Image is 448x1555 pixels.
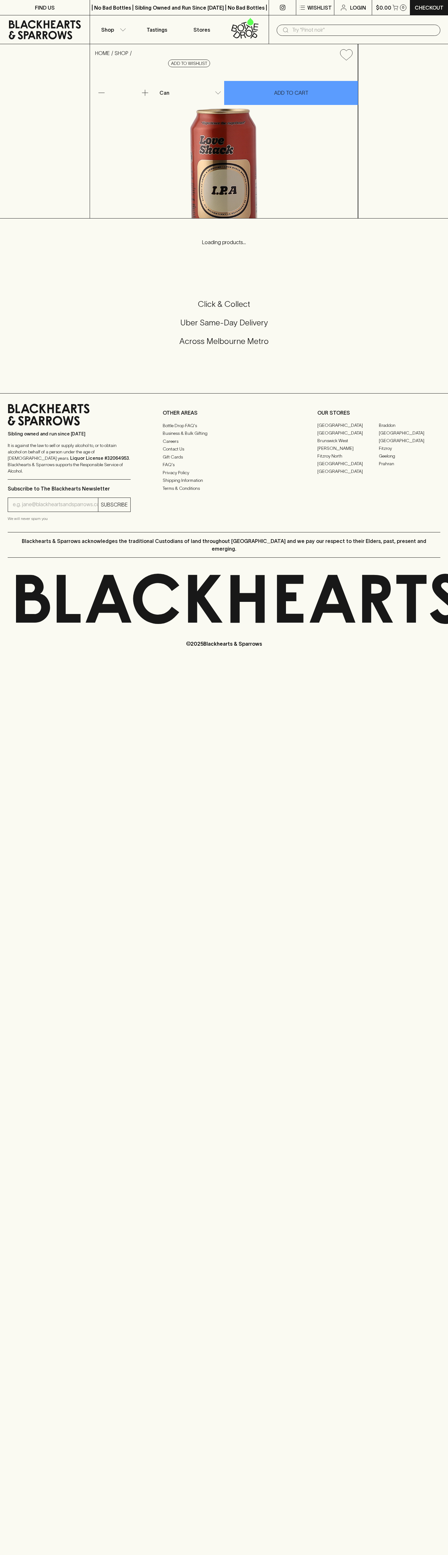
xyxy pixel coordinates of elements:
a: [GEOGRAPHIC_DATA] [379,437,440,445]
a: Shipping Information [163,477,286,484]
a: Fitzroy [379,445,440,452]
p: Can [159,89,169,97]
p: SUBSCRIBE [101,501,128,508]
a: Brunswick West [317,437,379,445]
a: Stores [179,15,224,44]
button: Add to wishlist [168,60,210,67]
a: [GEOGRAPHIC_DATA] [317,468,379,475]
h5: Click & Collect [8,299,440,309]
p: Login [350,4,366,12]
a: HOME [95,50,110,56]
a: [GEOGRAPHIC_DATA] [317,460,379,468]
button: ADD TO CART [224,81,358,105]
p: $0.00 [376,4,391,12]
p: ADD TO CART [274,89,308,97]
a: Terms & Conditions [163,484,286,492]
p: Blackhearts & Sparrows acknowledges the traditional Custodians of land throughout [GEOGRAPHIC_DAT... [12,537,436,553]
button: SUBSCRIBE [98,498,130,512]
a: Tastings [134,15,179,44]
a: SHOP [115,50,128,56]
div: Call to action block [8,273,440,380]
p: Loading products... [6,238,442,246]
a: [GEOGRAPHIC_DATA] [379,429,440,437]
a: [PERSON_NAME] [317,445,379,452]
div: Can [157,86,224,99]
a: Gift Cards [163,453,286,461]
a: Contact Us [163,445,286,453]
a: [GEOGRAPHIC_DATA] [317,429,379,437]
input: e.g. jane@blackheartsandsparrows.com.au [13,499,98,510]
a: Geelong [379,452,440,460]
p: Sibling owned and run since [DATE] [8,431,131,437]
p: OTHER AREAS [163,409,286,417]
img: 24898.png [90,66,358,218]
p: Shop [101,26,114,34]
p: OUR STORES [317,409,440,417]
strong: Liquor License #32064953 [70,456,129,461]
p: Checkout [415,4,444,12]
p: 0 [402,6,404,9]
h5: Uber Same-Day Delivery [8,317,440,328]
h5: Across Melbourne Metro [8,336,440,347]
a: Business & Bulk Gifting [163,430,286,437]
input: Try "Pinot noir" [292,25,435,35]
a: Bottle Drop FAQ's [163,422,286,429]
a: Careers [163,437,286,445]
a: FAQ's [163,461,286,469]
button: Add to wishlist [338,47,355,63]
p: We will never spam you [8,515,131,522]
p: Subscribe to The Blackhearts Newsletter [8,485,131,492]
a: Braddon [379,422,440,429]
a: Fitzroy North [317,452,379,460]
a: Prahran [379,460,440,468]
p: Wishlist [307,4,332,12]
button: Shop [90,15,135,44]
p: Stores [193,26,210,34]
p: It is against the law to sell or supply alcohol to, or to obtain alcohol on behalf of a person un... [8,442,131,474]
p: Tastings [147,26,167,34]
a: [GEOGRAPHIC_DATA] [317,422,379,429]
a: Privacy Policy [163,469,286,476]
p: FIND US [35,4,55,12]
